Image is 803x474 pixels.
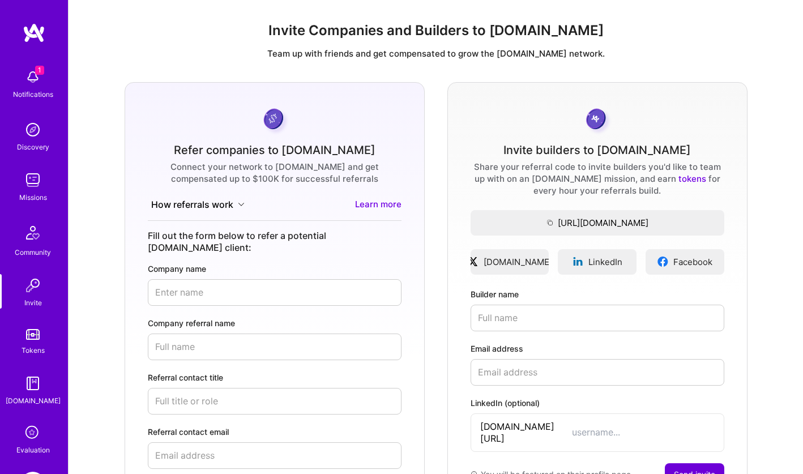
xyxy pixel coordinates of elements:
span: Facebook [673,256,712,268]
a: Facebook [646,249,724,275]
div: [DOMAIN_NAME] [6,395,61,407]
button: [URL][DOMAIN_NAME] [471,210,724,236]
span: LinkedIn [588,256,622,268]
a: [DOMAIN_NAME] [471,249,549,275]
input: Email address [471,359,724,386]
div: Evaluation [16,444,50,456]
a: Learn more [355,198,401,211]
img: logo [23,23,45,43]
a: LinkedIn [558,249,637,275]
div: Community [15,246,51,258]
div: Refer companies to [DOMAIN_NAME] [174,144,375,156]
span: 1 [35,66,44,75]
input: Full name [148,334,401,360]
div: Fill out the form below to refer a potential [DOMAIN_NAME] client: [148,230,401,254]
label: Email address [471,343,724,355]
a: tokens [678,173,706,184]
img: tokens [26,329,40,340]
div: Share your referral code to invite builders you'd like to team up with on an [DOMAIN_NAME] missio... [471,161,724,197]
div: Invite builders to [DOMAIN_NAME] [503,144,691,156]
div: Tokens [22,344,45,356]
div: Discovery [17,141,49,153]
div: Invite [24,297,42,309]
img: xLogo [467,256,479,267]
img: linkedinLogo [572,256,584,267]
i: icon SelectionTeam [22,422,44,444]
img: guide book [22,372,44,395]
img: Community [19,219,46,246]
input: Full title or role [148,388,401,415]
img: bell [22,66,44,88]
div: Notifications [13,88,53,100]
input: Enter name [148,279,401,306]
label: Company name [148,263,401,275]
img: grayCoin [582,105,612,135]
button: How referrals work [148,198,248,211]
label: LinkedIn (optional) [471,397,724,409]
span: [DOMAIN_NAME] [484,256,552,268]
input: Full name [471,305,724,331]
label: Builder name [471,288,724,300]
input: Email address [148,442,401,469]
input: username... [572,426,715,438]
img: teamwork [22,169,44,191]
label: Referral contact title [148,371,401,383]
label: Company referral name [148,317,401,329]
div: Missions [19,191,47,203]
img: discovery [22,118,44,141]
span: [DOMAIN_NAME][URL] [480,421,572,445]
img: purpleCoin [260,105,289,135]
p: Team up with friends and get compensated to grow the [DOMAIN_NAME] network. [78,48,794,59]
img: Invite [22,274,44,297]
div: Connect your network to [DOMAIN_NAME] and get compensated up to $100K for successful referrals [148,161,401,185]
label: Referral contact email [148,426,401,438]
span: [URL][DOMAIN_NAME] [471,217,724,229]
h1: Invite Companies and Builders to [DOMAIN_NAME] [78,23,794,39]
img: facebookLogo [657,256,669,267]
